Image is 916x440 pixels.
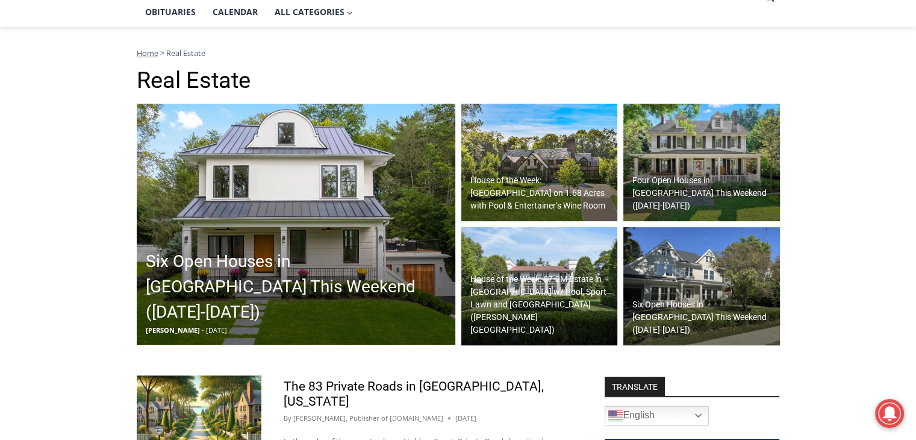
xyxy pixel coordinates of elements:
[470,174,615,212] h2: House of the Week: [GEOGRAPHIC_DATA] on 1.68 Acres with Pool & Entertainer’s Wine Room
[461,227,618,345] a: House of the Week: $7.2M Estate in [GEOGRAPHIC_DATA] w/ Pool, Sport Lawn and [GEOGRAPHIC_DATA] ([...
[623,227,780,345] a: Six Open Houses in [GEOGRAPHIC_DATA] This Weekend ([DATE]-[DATE])
[605,377,665,396] strong: TRANSLATE
[470,273,615,336] h2: House of the Week: $7.2M Estate in [GEOGRAPHIC_DATA] w/ Pool, Sport Lawn and [GEOGRAPHIC_DATA] ([...
[461,227,618,345] img: 73 Park Drive South, Rye
[605,406,709,426] a: English
[623,104,780,222] img: 14 Mendota Avenue, Rye
[137,104,455,345] img: 3 Overdale Road, Rye
[146,325,200,335] span: [PERSON_NAME]
[160,48,164,58] span: >
[623,104,780,222] a: Four Open Houses in [GEOGRAPHIC_DATA] This Weekend ([DATE]-[DATE])
[137,67,780,95] h1: Real Estate
[284,379,544,409] a: The 83 Private Roads in [GEOGRAPHIC_DATA], [US_STATE]
[293,413,443,423] a: [PERSON_NAME], Publisher of [DOMAIN_NAME]
[608,409,623,423] img: en
[202,325,204,335] span: -
[166,48,205,58] span: Real Estate
[137,104,455,345] a: Six Open Houses in [GEOGRAPHIC_DATA] This Weekend ([DATE]-[DATE]) [PERSON_NAME] - [DATE]
[632,174,777,212] h2: Four Open Houses in [GEOGRAPHIC_DATA] This Weekend ([DATE]-[DATE])
[284,413,291,424] span: By
[206,325,227,335] span: [DATE]
[632,298,777,336] h2: Six Open Houses in [GEOGRAPHIC_DATA] This Weekend ([DATE]-[DATE])
[146,249,452,325] h2: Six Open Houses in [GEOGRAPHIC_DATA] This Weekend ([DATE]-[DATE])
[455,413,476,424] time: [DATE]
[461,104,618,222] img: 36 Alden Road, Greenwich
[137,48,158,58] a: Home
[461,104,618,222] a: House of the Week: [GEOGRAPHIC_DATA] on 1.68 Acres with Pool & Entertainer’s Wine Room
[623,227,780,345] img: 76 Glen Oaks Drive, Rye
[137,47,780,59] nav: Breadcrumbs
